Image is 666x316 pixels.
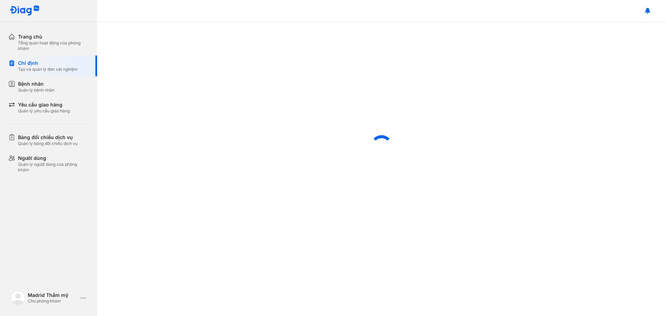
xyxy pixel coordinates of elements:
[18,67,78,72] div: Tạo và quản lý đơn xét nghiệm
[18,33,89,40] div: Trang chủ
[18,101,70,108] div: Yêu cầu giao hàng
[18,162,89,173] div: Quản lý người dùng của phòng khám
[18,87,54,93] div: Quản lý bệnh nhân
[28,292,78,298] div: Madrid Thẩm mỹ
[18,40,89,51] div: Tổng quan hoạt động của phòng khám
[18,134,78,141] div: Bảng đối chiếu dịch vụ
[11,291,25,305] img: logo
[18,60,78,67] div: Chỉ định
[18,80,54,87] div: Bệnh nhân
[18,108,70,114] div: Quản lý yêu cầu giao hàng
[10,6,40,16] img: logo
[18,141,78,146] div: Quản lý bảng đối chiếu dịch vụ
[18,155,89,162] div: Người dùng
[28,298,78,304] div: Chủ phòng khám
